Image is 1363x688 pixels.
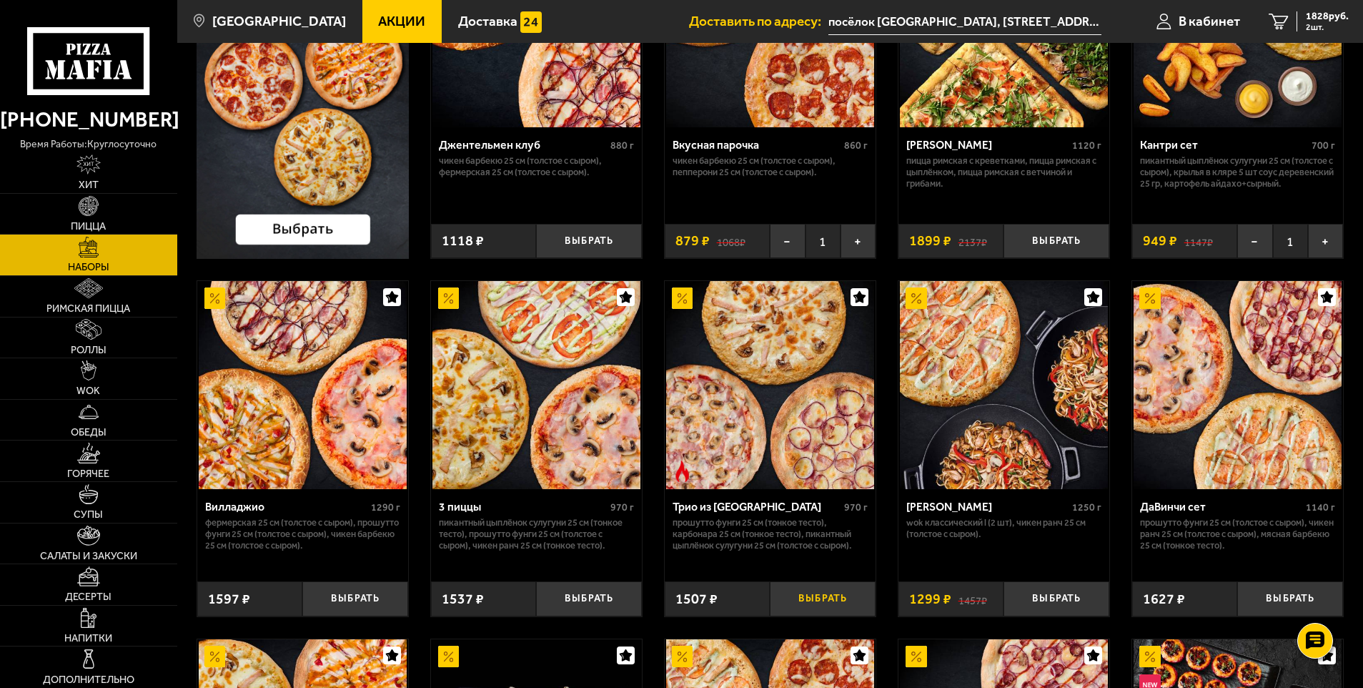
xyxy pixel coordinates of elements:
[1312,139,1335,152] span: 700 г
[900,281,1108,489] img: Вилла Капри
[906,500,1069,513] div: [PERSON_NAME]
[1308,224,1343,259] button: +
[197,281,408,489] a: АкционныйВилладжио
[1140,155,1335,190] p: Пикантный цыплёнок сулугуни 25 см (толстое с сыром), крылья в кляре 5 шт соус деревенский 25 гр, ...
[1132,281,1343,489] a: АкционныйДаВинчи сет
[1072,139,1101,152] span: 1120 г
[205,517,400,551] p: Фермерская 25 см (толстое с сыром), Прошутто Фунги 25 см (толстое с сыром), Чикен Барбекю 25 см (...
[1179,14,1240,28] span: В кабинет
[431,281,642,489] a: Акционный3 пиццы
[1306,11,1349,21] span: 1828 руб.
[1184,234,1213,248] s: 1147 ₽
[906,517,1101,540] p: Wok классический L (2 шт), Чикен Ранч 25 см (толстое с сыром).
[1237,581,1343,616] button: Выбрать
[68,262,109,272] span: Наборы
[806,224,841,259] span: 1
[666,281,874,489] img: Трио из Рио
[438,288,460,309] img: Акционный
[672,646,693,667] img: Акционный
[71,222,106,232] span: Пицца
[71,428,106,438] span: Обеды
[520,11,542,33] img: 15daf4d41897b9f0e9f617042186c801.svg
[536,581,642,616] button: Выбрать
[906,646,927,667] img: Акционный
[439,500,607,513] div: 3 пиццы
[1003,581,1109,616] button: Выбрать
[64,634,112,644] span: Напитки
[1003,224,1109,259] button: Выбрать
[673,500,841,513] div: Трио из [GEOGRAPHIC_DATA]
[378,14,425,28] span: Акции
[909,592,951,606] span: 1299 ₽
[204,646,226,667] img: Акционный
[442,234,484,248] span: 1118 ₽
[439,517,634,551] p: Пикантный цыплёнок сулугуни 25 см (тонкое тесто), Прошутто Фунги 25 см (толстое с сыром), Чикен Р...
[67,469,109,479] span: Горячее
[74,510,103,520] span: Супы
[208,592,250,606] span: 1597 ₽
[958,592,987,606] s: 1457 ₽
[432,281,640,489] img: 3 пиццы
[673,138,841,152] div: Вкусная парочка
[43,675,134,685] span: Дополнительно
[204,288,226,309] img: Акционный
[672,461,693,482] img: Острое блюдо
[906,155,1101,190] p: Пицца Римская с креветками, Пицца Римская с цыплёнком, Пицца Римская с ветчиной и грибами.
[673,155,868,178] p: Чикен Барбекю 25 см (толстое с сыром), Пепперони 25 см (толстое с сыром).
[1139,288,1161,309] img: Акционный
[536,224,642,259] button: Выбрать
[1143,592,1185,606] span: 1627 ₽
[828,9,1101,35] span: посёлок Парголово, улица Первого Мая, 107к6
[40,551,137,561] span: Салаты и закуски
[672,288,693,309] img: Акционный
[610,501,634,513] span: 970 г
[79,180,99,190] span: Хит
[199,281,407,489] img: Вилладжио
[439,138,607,152] div: Джентельмен клуб
[46,304,130,314] span: Римская пицца
[906,138,1069,152] div: [PERSON_NAME]
[1139,646,1161,667] img: Акционный
[844,501,868,513] span: 970 г
[770,581,876,616] button: Выбрать
[212,14,346,28] span: [GEOGRAPHIC_DATA]
[1134,281,1342,489] img: ДаВинчи сет
[1306,501,1335,513] span: 1140 г
[1140,517,1335,551] p: Прошутто Фунги 25 см (толстое с сыром), Чикен Ранч 25 см (толстое с сыром), Мясная Барбекю 25 см ...
[841,224,876,259] button: +
[673,517,868,551] p: Прошутто Фунги 25 см (тонкое тесто), Карбонара 25 см (тонкое тесто), Пикантный цыплёнок сулугуни ...
[1237,224,1272,259] button: −
[438,646,460,667] img: Акционный
[1140,138,1308,152] div: Кантри сет
[675,234,710,248] span: 879 ₽
[665,281,876,489] a: АкционныйОстрое блюдоТрио из Рио
[302,581,408,616] button: Выбрать
[439,155,634,178] p: Чикен Барбекю 25 см (толстое с сыром), Фермерская 25 см (толстое с сыром).
[844,139,868,152] span: 860 г
[76,386,100,396] span: WOK
[1143,234,1177,248] span: 949 ₽
[205,500,367,513] div: Вилладжио
[958,234,987,248] s: 2137 ₽
[1306,23,1349,31] span: 2 шт.
[909,234,951,248] span: 1899 ₽
[1273,224,1308,259] span: 1
[371,501,400,513] span: 1290 г
[906,288,927,309] img: Акционный
[898,281,1109,489] a: АкционныйВилла Капри
[1140,500,1302,513] div: ДаВинчи сет
[458,14,517,28] span: Доставка
[71,345,106,355] span: Роллы
[770,224,805,259] button: −
[689,14,828,28] span: Доставить по адресу:
[675,592,718,606] span: 1507 ₽
[828,9,1101,35] input: Ваш адрес доставки
[1072,501,1101,513] span: 1250 г
[65,592,111,602] span: Десерты
[442,592,484,606] span: 1537 ₽
[717,234,745,248] s: 1068 ₽
[610,139,634,152] span: 880 г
